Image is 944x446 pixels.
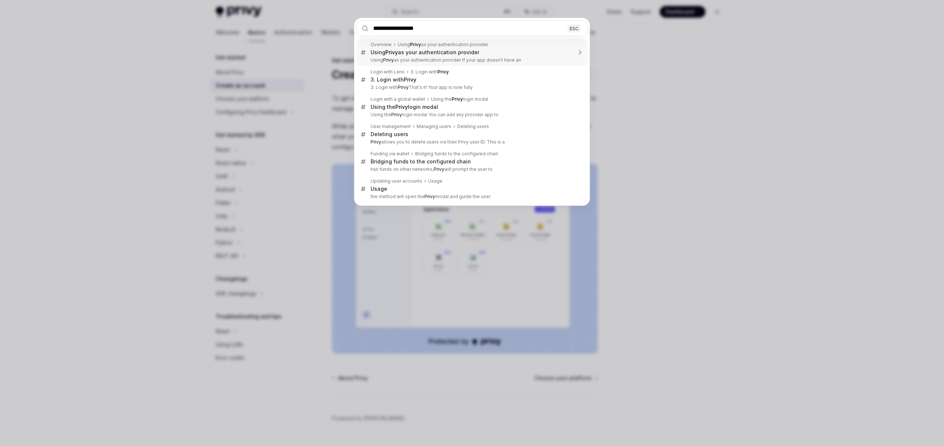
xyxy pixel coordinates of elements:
[431,96,488,102] div: Using the login modal
[371,104,438,110] div: Using the login modal
[398,42,488,48] div: Using as your authentication provider
[371,139,572,145] p: allows you to delete users via their Privy user ID. This is a
[438,69,449,75] b: Privy
[371,158,471,165] div: Bridging funds to the configured chain
[371,124,411,129] div: User management
[457,124,489,129] div: Deleting users
[404,76,416,83] b: Privy
[383,57,394,63] b: Privy
[415,151,498,157] div: Bridging funds to the configured chain
[371,131,408,138] div: Deleting users
[371,49,479,56] div: Using as your authentication provider
[428,178,442,184] div: Usage
[452,96,463,102] b: Privy
[371,76,416,83] div: 3. Login with
[398,84,409,90] b: Privy
[410,42,421,47] b: Privy
[371,84,572,90] p: 3. Login with That's it! Your app is now fully
[410,69,449,75] div: 3. Login with
[371,139,381,145] b: Privy
[371,69,405,75] div: Login with Lens
[371,42,392,48] div: Overview
[371,151,409,157] div: Funding via wallet
[417,124,451,129] div: Managing users
[568,24,581,32] div: ESC
[395,104,408,110] b: Privy
[434,166,444,172] b: Privy
[371,166,572,172] p: has funds on other networks, will prompt the user to
[424,194,435,199] b: Privy
[371,194,572,200] p: the method will open the modal and guide the user
[371,178,422,184] div: Updating user accounts
[371,112,572,118] p: Using the login modal You can add any provider app to
[391,112,402,117] b: Privy
[371,96,425,102] div: Login with a global wallet
[371,186,387,192] div: Usage
[385,49,398,55] b: Privy
[371,57,572,63] p: Using as your authentication provider If your app doesn't have an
